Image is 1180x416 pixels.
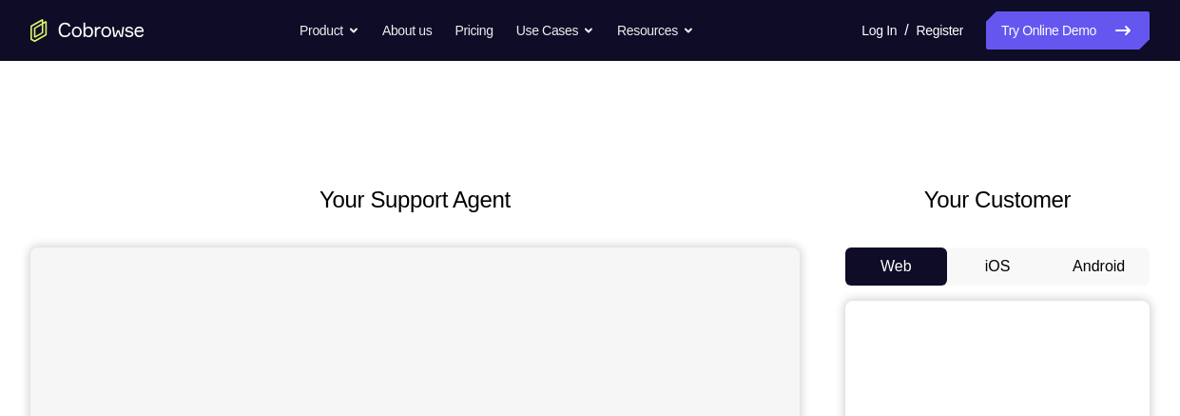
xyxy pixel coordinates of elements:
[904,19,908,42] span: /
[382,11,432,50] a: About us
[455,11,493,50] a: Pricing
[947,248,1049,286] button: iOS
[986,11,1150,50] a: Try Online Demo
[1048,248,1150,286] button: Android
[861,11,897,50] a: Log In
[917,11,963,50] a: Register
[617,11,694,50] button: Resources
[300,11,359,50] button: Product
[516,11,594,50] button: Use Cases
[845,183,1150,217] h2: Your Customer
[30,19,145,42] a: Go to the home page
[30,183,800,217] h2: Your Support Agent
[845,248,947,286] button: Web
